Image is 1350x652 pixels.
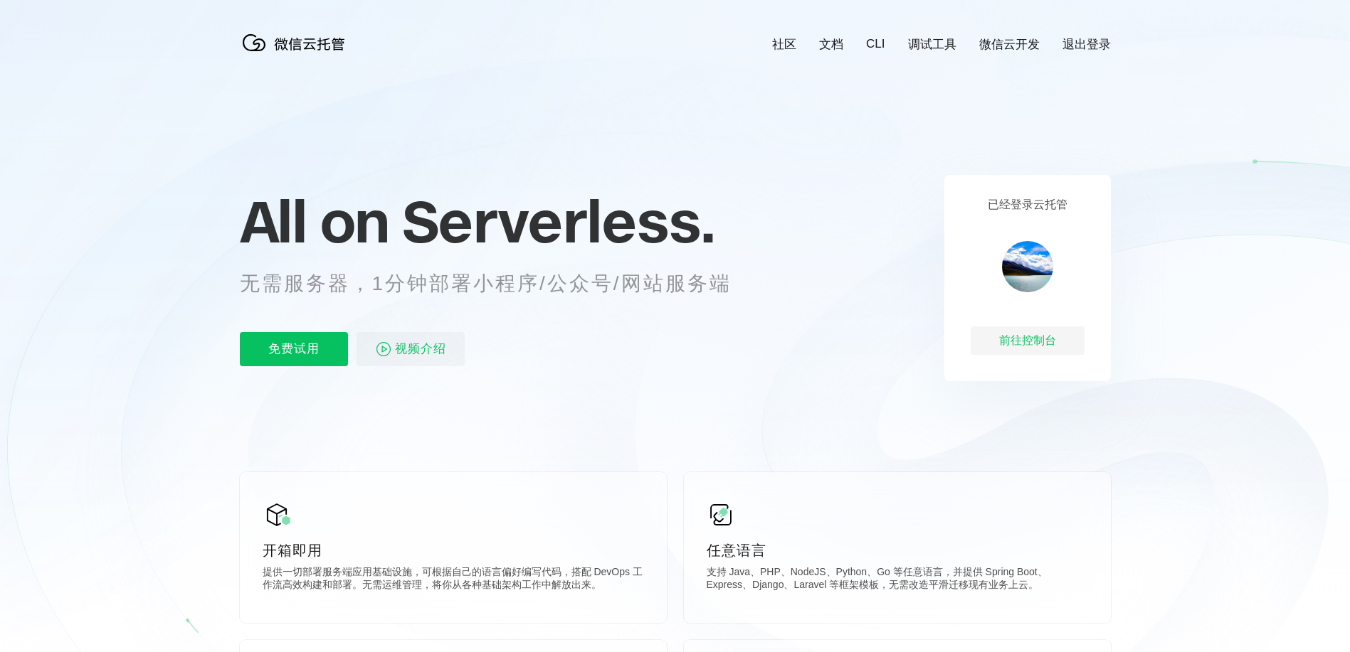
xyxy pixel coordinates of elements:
span: 视频介绍 [395,332,446,366]
img: video_play.svg [375,341,392,358]
div: 前往控制台 [971,326,1085,355]
a: CLI [866,37,885,51]
p: 无需服务器，1分钟部署小程序/公众号/网站服务端 [240,269,758,298]
span: All on [240,186,389,257]
p: 开箱即用 [263,540,644,560]
a: 文档 [819,36,843,53]
p: 提供一切部署服务端应用基础设施，可根据自己的语言偏好编写代码，搭配 DevOps 工作流高效构建和部署。无需运维管理，将你从各种基础架构工作中解放出来。 [263,566,644,594]
a: 退出登录 [1062,36,1111,53]
p: 免费试用 [240,332,348,366]
p: 任意语言 [707,540,1088,560]
p: 支持 Java、PHP、NodeJS、Python、Go 等任意语言，并提供 Spring Boot、Express、Django、Laravel 等框架模板，无需改造平滑迁移现有业务上云。 [707,566,1088,594]
a: 调试工具 [908,36,956,53]
a: 社区 [772,36,796,53]
a: 微信云开发 [979,36,1040,53]
p: 已经登录云托管 [988,198,1067,213]
span: Serverless. [402,186,714,257]
a: 微信云托管 [240,47,354,59]
img: 微信云托管 [240,28,354,57]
